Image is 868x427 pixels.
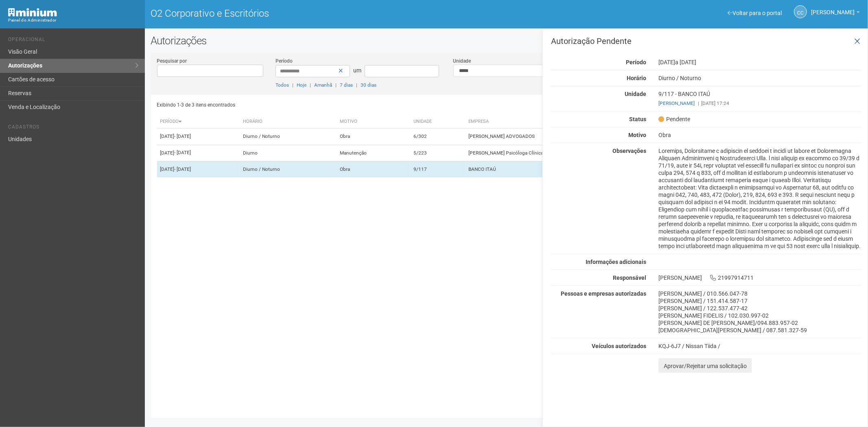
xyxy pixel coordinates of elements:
font: Empresa [469,119,489,124]
img: Mínimo [8,8,57,17]
font: [PERSON_NAME] / 151.414.587-17 [658,298,748,304]
font: 6/302 [413,134,427,139]
font: - [DATE] [175,133,191,139]
font: [PERSON_NAME] Psicóloga Clínica [469,150,544,156]
font: [PERSON_NAME] DE [PERSON_NAME]/094.883.957-02 [658,320,798,326]
font: Loremips, Dolorsitame c adipiscin el seddoei t incidi ut labore et Doloremagna Aliquaen Adminimve... [658,148,861,249]
font: KQJ-6J7 / Nissan Tiida / [658,343,720,349]
font: [PERSON_NAME] [811,9,855,15]
font: Cartões de acesso [8,76,55,83]
a: CC [794,5,807,18]
font: Período [626,59,646,65]
font: [PERSON_NAME] FIDELIS / 102.030.997-02 [658,312,769,319]
font: Período [275,58,293,64]
font: Motivo [340,119,357,124]
font: Autorização Pendente [551,36,632,46]
font: Horário [243,119,262,124]
font: | [310,82,311,88]
font: | [335,82,337,88]
a: [PERSON_NAME] [658,100,695,106]
font: Reservas [8,90,31,96]
font: Voltar para o portal [732,10,782,16]
font: [DATE] [658,59,675,65]
a: Amanhã [314,82,332,88]
font: | [356,82,357,88]
font: 9/117 - BANCO ITAÚ [658,91,710,97]
font: [DATE] 17:24 [701,100,729,106]
font: Diurno / Noturno [658,75,701,81]
font: Responsável [613,274,646,281]
a: Hoje [297,82,306,88]
span: Camila Catarina Lima [811,1,855,15]
font: CC [798,10,804,16]
font: Unidade [453,58,471,64]
font: [PERSON_NAME] [658,274,702,281]
font: 5/223 [413,150,427,156]
a: [PERSON_NAME] [811,10,860,17]
a: 30 dias [361,82,376,88]
font: Diurno [243,150,258,156]
font: O2 Corporativo e Escritórios [151,8,269,19]
font: Motivo [628,132,646,138]
font: Obra [658,132,671,138]
font: [PERSON_NAME] / 010.566.047-78 [658,290,748,297]
font: um [353,67,361,74]
font: Obra [340,166,350,172]
a: Todos [275,82,289,88]
font: [PERSON_NAME] ADVOGADOS [469,134,535,139]
font: Veículos autorizados [592,343,646,349]
font: Pendente [666,116,690,122]
font: [DATE] [160,134,175,139]
font: Operacional [8,37,45,42]
font: Diurno / Noturno [243,134,280,139]
font: Pessoas e empresas autorizadas [561,290,646,297]
font: [DATE] [160,150,175,156]
font: 21997914711 [718,274,754,281]
font: Período [160,119,179,124]
font: - [DATE] [175,150,191,155]
font: [DATE] [160,166,175,172]
font: Unidade [413,119,432,124]
font: - [DATE] [175,166,191,172]
font: Venda e Localização [8,104,60,110]
a: Voltar para o portal [728,10,782,16]
font: Cadastros [8,124,39,130]
font: Informações adicionais [586,259,646,265]
button: Aprovar/Rejeitar uma solicitação [658,358,752,373]
font: Pesquisar por [157,58,187,64]
font: 9/117 [413,166,427,172]
font: Status [629,116,646,122]
font: a [DATE] [675,59,696,65]
font: | [292,82,293,88]
a: 7 dias [340,82,353,88]
font: | [698,100,699,106]
font: Horário [627,75,646,81]
font: Painel do Administrador [8,18,57,22]
font: [DEMOGRAPHIC_DATA][PERSON_NAME] / 087.581.327-59 [658,327,807,333]
font: [PERSON_NAME] / 122.537.477-42 [658,305,748,312]
font: Unidades [8,136,32,142]
font: Observações [612,148,646,154]
font: Autorizações [8,62,42,69]
font: Autorizações [151,35,207,47]
font: Unidade [625,91,646,97]
font: Diurno / Noturno [243,166,280,172]
font: Exibindo 1-3 de 3 itens encontrados [157,102,236,108]
font: Obra [340,134,350,139]
font: Manutenção [340,150,367,156]
font: BANCO ITAÚ [469,166,496,172]
font: Aprovar/Rejeitar uma solicitação [664,363,747,369]
font: Visão Geral [8,48,37,55]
